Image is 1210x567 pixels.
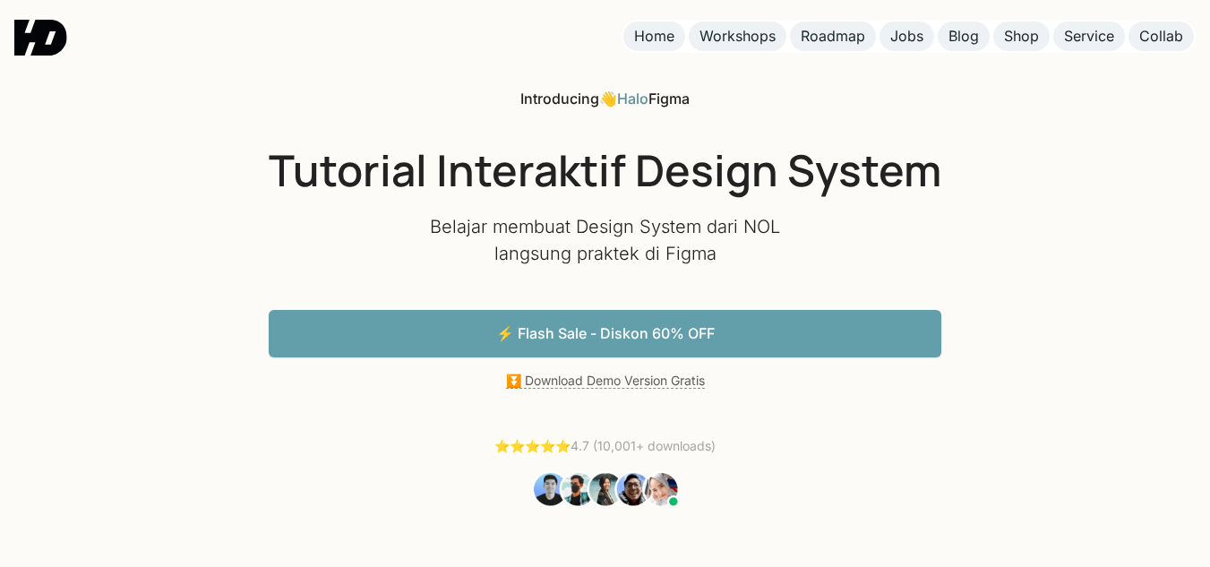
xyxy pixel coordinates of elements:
div: Home [634,27,674,46]
span: Figma [648,90,690,107]
div: Collab [1139,27,1183,46]
div: Shop [1004,27,1039,46]
a: Jobs [880,21,934,51]
a: Collab [1128,21,1194,51]
a: Blog [938,21,990,51]
a: ⚡️ Flash Sale - Diskon 60% OFF [269,310,941,357]
h1: Tutorial Interaktif Design System [269,144,941,196]
div: Blog [948,27,979,46]
a: ⏬ Download Demo Version Gratis [506,373,705,389]
a: ⭐️⭐️⭐️⭐️⭐️ [494,438,571,453]
img: Students Tutorial Belajar UI Design dari NOL Figma HaloFigma [531,470,679,508]
div: Workshops [699,27,776,46]
div: 👋 [520,90,690,108]
div: Roadmap [801,27,865,46]
a: Halo [617,90,648,107]
div: 4.7 (10,001+ downloads) [494,437,716,456]
p: Belajar membuat Design System dari NOL langsung praktek di Figma [426,213,785,267]
div: Jobs [890,27,923,46]
div: Service [1064,27,1114,46]
span: Introducing [520,90,599,107]
a: Roadmap [790,21,876,51]
a: Shop [993,21,1050,51]
a: Home [623,21,685,51]
a: Workshops [689,21,786,51]
a: Service [1053,21,1125,51]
